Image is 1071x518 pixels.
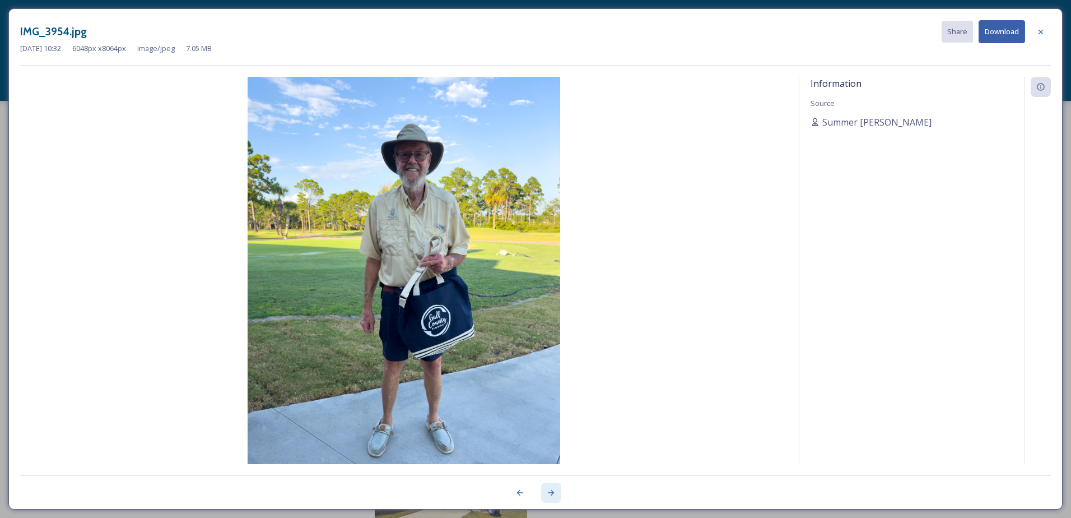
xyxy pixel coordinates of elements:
button: Share [942,21,973,43]
img: IMG_3954.jpg [20,77,788,494]
span: Information [811,77,862,90]
span: image/jpeg [137,43,175,54]
span: 6048 px x 8064 px [72,43,126,54]
h3: IMG_3954.jpg [20,24,87,40]
span: [DATE] 10:32 [20,43,61,54]
button: Download [979,20,1025,43]
span: 7.05 MB [186,43,212,54]
span: Source [811,98,835,108]
span: Summer [PERSON_NAME] [822,115,932,129]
